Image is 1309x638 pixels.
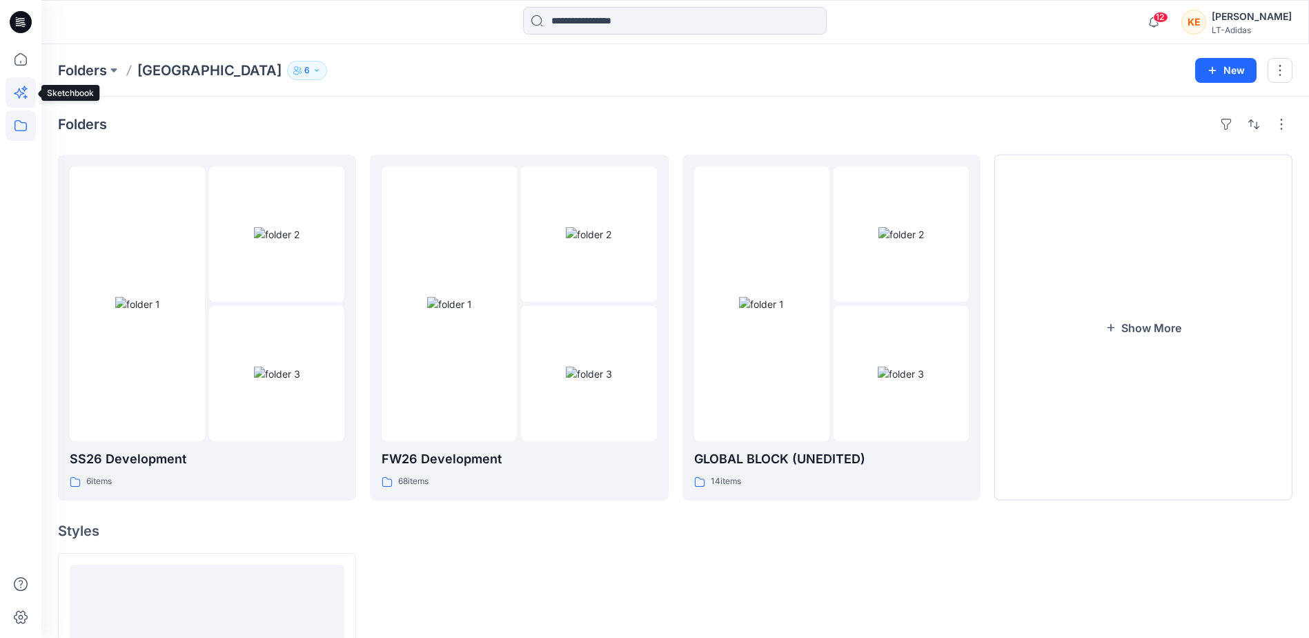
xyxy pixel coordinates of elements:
[382,449,656,469] p: FW26 Development
[566,367,612,381] img: folder 3
[304,63,310,78] p: 6
[1195,58,1257,83] button: New
[254,227,299,242] img: folder 2
[254,367,300,381] img: folder 3
[427,297,472,311] img: folder 1
[566,227,611,242] img: folder 2
[682,155,981,501] a: folder 1folder 2folder 3GLOBAL BLOCK (UNEDITED)14items
[994,155,1292,501] button: Show More
[287,61,327,80] button: 6
[86,474,112,489] p: 6 items
[1153,12,1168,23] span: 12
[398,474,429,489] p: 68 items
[1181,10,1206,35] div: KE
[878,367,924,381] img: folder 3
[694,449,969,469] p: GLOBAL BLOCK (UNEDITED)
[878,227,924,242] img: folder 2
[58,61,107,80] a: Folders
[70,449,344,469] p: SS26 Development
[58,523,1292,539] h4: Styles
[370,155,668,501] a: folder 1folder 2folder 3FW26 Development68items
[58,155,356,501] a: folder 1folder 2folder 3SS26 Development6items
[58,116,107,133] h4: Folders
[739,297,784,311] img: folder 1
[711,474,741,489] p: 14 items
[1212,25,1292,35] div: LT-Adidas
[115,297,160,311] img: folder 1
[137,61,282,80] p: [GEOGRAPHIC_DATA]
[1212,8,1292,25] div: [PERSON_NAME]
